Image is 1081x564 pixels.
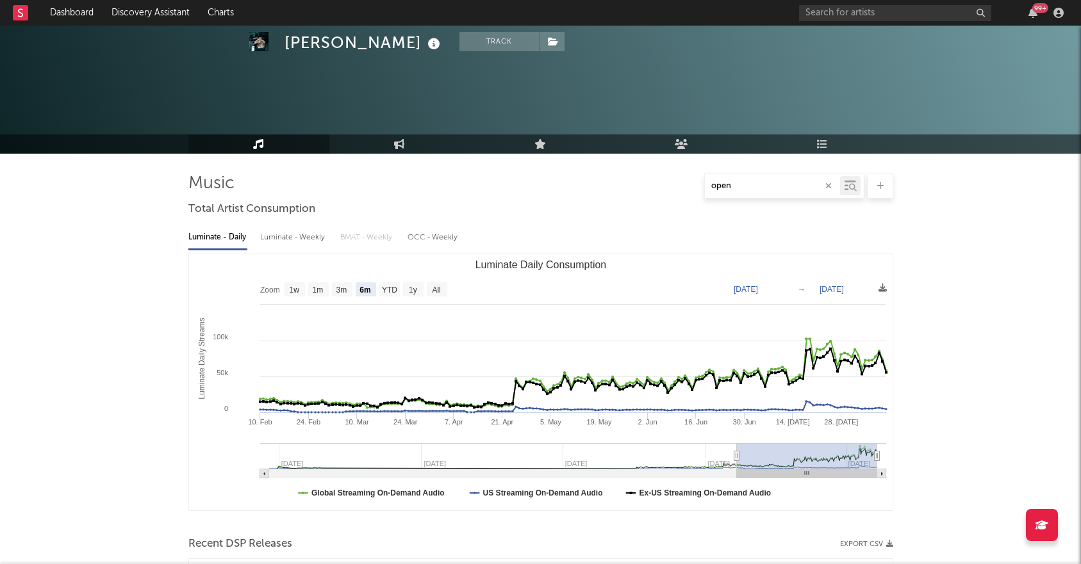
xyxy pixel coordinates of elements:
[483,488,602,497] text: US Streaming On-Demand Audio
[840,540,893,548] button: Export CSV
[217,369,228,376] text: 50k
[260,227,327,248] div: Luminate - Weekly
[432,286,440,294] text: All
[188,227,247,248] div: Luminate - Daily
[409,286,417,294] text: 1y
[289,286,299,294] text: 1w
[799,5,991,21] input: Search for artists
[336,286,347,294] text: 3m
[734,285,758,294] text: [DATE]
[586,418,612,426] text: 19. May
[705,181,840,191] input: Search by song name or URL
[684,418,707,426] text: 16. Jun
[732,418,755,426] text: 30. Jun
[197,318,206,399] text: Luminate Daily Streams
[1032,3,1048,13] div: 99 +
[224,405,227,412] text: 0
[639,488,771,497] text: Ex-US Streaming On-Demand Audio
[312,286,323,294] text: 1m
[408,227,459,248] div: OCC - Weekly
[540,418,561,426] text: 5. May
[393,418,418,426] text: 24. Mar
[359,286,370,294] text: 6m
[188,202,315,217] span: Total Artist Consumption
[820,285,844,294] text: [DATE]
[798,285,805,294] text: →
[260,286,280,294] text: Zoom
[824,418,858,426] text: 28. [DATE]
[638,418,657,426] text: 2. Jun
[475,259,606,270] text: Luminate Daily Consumption
[296,418,320,426] text: 24. Feb
[189,254,893,510] svg: Luminate Daily Consumption
[459,32,540,51] button: Track
[345,418,369,426] text: 10. Mar
[213,333,228,341] text: 100k
[491,418,513,426] text: 21. Apr
[188,536,292,552] span: Recent DSP Releases
[381,286,397,294] text: YTD
[444,418,463,426] text: 7. Apr
[1028,8,1037,18] button: 99+
[775,418,809,426] text: 14. [DATE]
[285,32,443,53] div: [PERSON_NAME]
[248,418,272,426] text: 10. Feb
[311,488,445,497] text: Global Streaming On-Demand Audio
